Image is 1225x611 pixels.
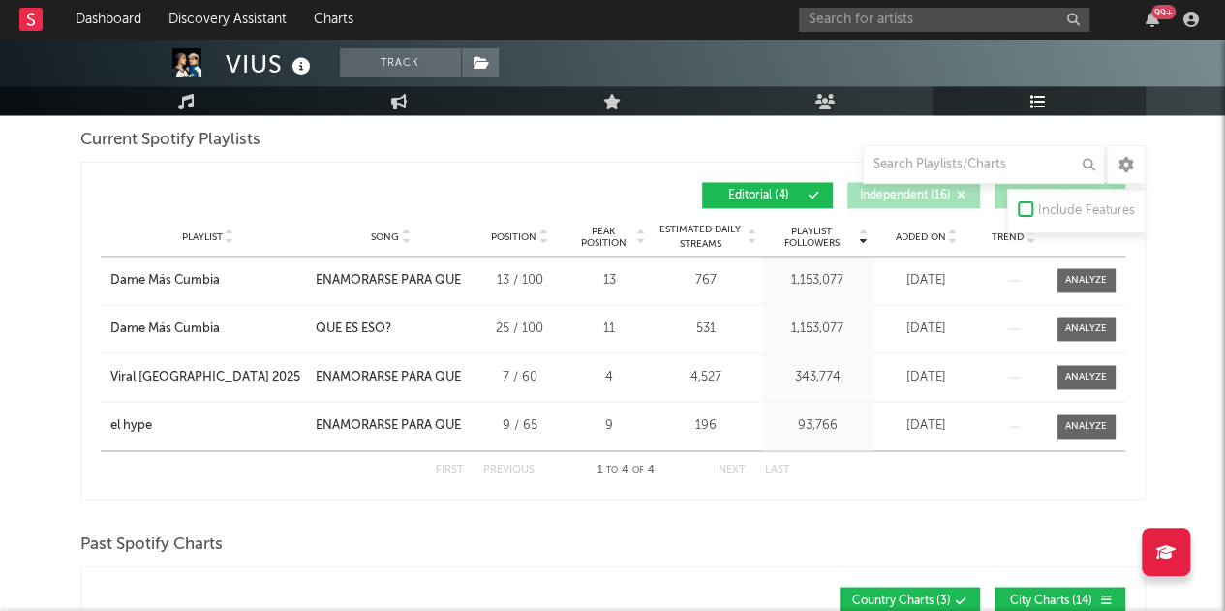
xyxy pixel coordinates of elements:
div: 13 / 100 [476,271,564,290]
span: Added On [896,231,946,243]
button: Next [719,465,746,475]
span: Past Spotify Charts [80,534,223,557]
button: Algorithmic(72) [995,182,1125,208]
span: Editorial ( 4 ) [715,190,804,201]
div: 1,153,077 [767,271,869,290]
div: 13 [573,271,646,290]
span: Playlist Followers [767,226,857,249]
div: 767 [656,271,757,290]
input: Search Playlists/Charts [863,145,1105,184]
span: Estimated Daily Streams [656,223,746,252]
div: Viral [GEOGRAPHIC_DATA] 2025 [110,368,300,387]
span: Country Charts ( 3 ) [852,595,951,606]
span: Peak Position [573,226,634,249]
a: Dame Más Cumbia [110,271,306,290]
div: Include Features [1038,199,1135,223]
div: 93,766 [767,416,869,436]
div: QUE ES ESO? [316,320,391,339]
div: [DATE] [878,320,975,339]
div: VIUS [226,48,316,80]
div: 531 [656,320,757,339]
div: 1,153,077 [767,320,869,339]
div: 11 [573,320,646,339]
button: Editorial(4) [702,182,833,208]
div: 343,774 [767,368,869,387]
div: ENAMORARSE PARA QUE [316,271,461,290]
div: Dame Más Cumbia [110,271,220,290]
button: 99+ [1146,12,1159,27]
div: 196 [656,416,757,436]
div: 9 / 65 [476,416,564,436]
a: el hype [110,416,306,436]
span: City Charts ( 14 ) [1007,595,1096,606]
button: Last [765,465,790,475]
div: ENAMORARSE PARA QUE [316,416,461,436]
span: Independent ( 16 ) [860,190,951,201]
div: ENAMORARSE PARA QUE [316,368,461,387]
div: [DATE] [878,368,975,387]
div: [DATE] [878,271,975,290]
div: 9 [573,416,646,436]
button: First [436,465,464,475]
div: 4 [573,368,646,387]
span: Current Spotify Playlists [80,129,260,152]
span: Position [491,231,536,243]
span: Playlist [182,231,223,243]
span: Song [371,231,399,243]
div: 4,527 [656,368,757,387]
button: Previous [483,465,535,475]
span: of [632,466,644,474]
div: el hype [110,416,152,436]
div: Dame Más Cumbia [110,320,220,339]
div: [DATE] [878,416,975,436]
div: 25 / 100 [476,320,564,339]
span: to [606,466,618,474]
span: Trend [992,231,1024,243]
div: 99 + [1151,5,1176,19]
input: Search for artists [799,8,1089,32]
div: 1 4 4 [573,459,680,482]
button: Track [340,48,461,77]
a: Viral [GEOGRAPHIC_DATA] 2025 [110,368,306,387]
a: Dame Más Cumbia [110,320,306,339]
button: Independent(16) [847,182,980,208]
div: 7 / 60 [476,368,564,387]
